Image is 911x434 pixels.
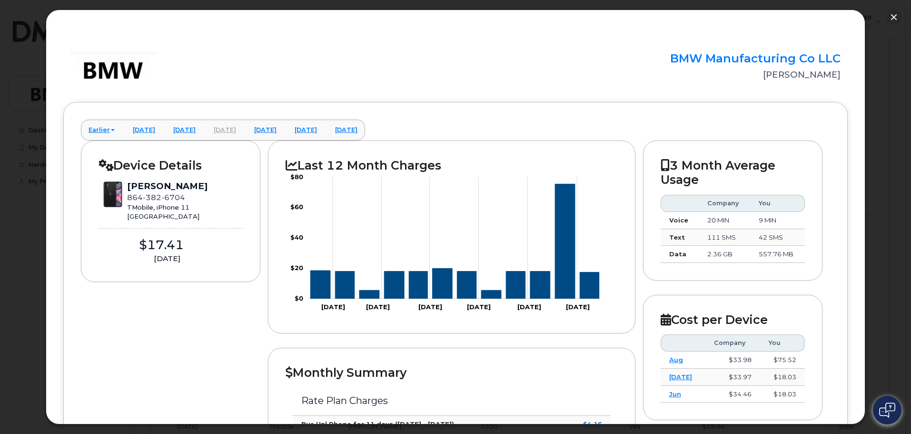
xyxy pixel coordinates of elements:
a: [DATE] [327,120,365,141]
td: $33.97 [705,369,760,386]
tspan: [DATE] [566,303,590,311]
h2: BMW Manufacturing Co LLC [594,52,841,65]
a: [DATE] [669,373,692,381]
strong: Text [669,233,685,241]
h2: 3 Month Average Usage [661,158,805,187]
strong: Bus Unl Phone for 11 days ([DATE] - [DATE]) [301,420,454,428]
h2: Device Details [99,158,243,172]
td: 2.36 GB [699,246,750,263]
h3: Rate Plan Charges [301,395,602,406]
a: [DATE] [166,120,203,141]
th: Company [699,195,750,212]
div: [DATE] [99,253,236,264]
tspan: $0 [295,294,303,302]
tspan: $40 [290,234,303,242]
h2: Monthly Summary [286,365,617,380]
td: $34.46 [705,386,760,403]
span: 6704 [161,193,185,202]
td: $75.52 [760,352,805,369]
td: 111 SMS [699,229,750,246]
td: $18.03 [760,369,805,386]
tspan: $80 [290,173,303,181]
g: Chart [290,173,602,311]
tspan: $20 [290,264,303,272]
h2: Cost per Device [661,313,805,327]
td: 9 MIN [750,212,805,229]
div: [PERSON_NAME] [127,180,208,192]
td: $18.03 [760,386,805,403]
tspan: [DATE] [366,303,390,311]
tspan: [DATE] [418,303,442,311]
h2: Last 12 Month Charges [286,158,617,172]
strong: $4.16 [583,420,602,428]
td: $33.98 [705,352,760,369]
td: 557.76 MB [750,246,805,263]
div: $17.41 [99,236,224,254]
tspan: [DATE] [467,303,491,311]
a: [DATE] [287,120,325,141]
a: [DATE] [247,120,284,141]
td: 20 MIN [699,212,750,229]
a: [DATE] [206,120,244,141]
span: 864 [127,193,185,202]
strong: Voice [669,216,688,224]
a: Jun [669,390,681,398]
td: 42 SMS [750,229,805,246]
div: TMobile, iPhone 11 [GEOGRAPHIC_DATA] [127,203,208,221]
a: Aug [669,356,683,363]
img: Open chat [879,403,895,418]
th: You [750,195,805,212]
th: You [760,334,805,352]
div: [PERSON_NAME] [594,69,841,81]
strong: Data [669,250,686,258]
tspan: [DATE] [518,303,542,311]
tspan: [DATE] [321,303,345,311]
th: Company [705,334,760,352]
tspan: $60 [290,203,303,211]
